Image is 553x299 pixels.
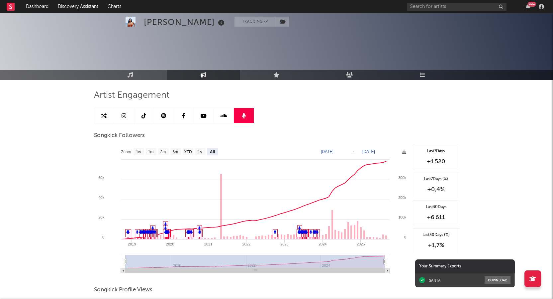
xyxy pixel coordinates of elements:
[485,276,510,284] button: Download
[528,2,536,7] div: 99 +
[416,241,456,249] div: +1,7 %
[429,278,440,283] div: SANTA
[166,242,174,246] text: 2020
[184,150,192,154] text: YTD
[121,150,131,154] text: Zoom
[407,3,507,11] input: Search for artists
[98,196,104,200] text: 40k
[416,148,456,154] div: Last 7 Days
[416,158,456,166] div: +1 520
[416,176,456,182] div: Last 7 Days (%)
[98,215,104,219] text: 20k
[94,132,145,140] span: Songkick Followers
[160,150,166,154] text: 3m
[398,196,406,200] text: 200k
[242,242,250,246] text: 2022
[398,215,406,219] text: 100k
[234,17,276,27] button: Tracking
[318,242,326,246] text: 2024
[172,150,178,154] text: 6m
[398,176,406,180] text: 300k
[416,204,456,210] div: Last 30 Days
[416,214,456,222] div: +6 611
[526,4,530,9] button: 99+
[98,176,104,180] text: 60k
[128,242,136,246] text: 2019
[204,242,212,246] text: 2021
[94,91,169,99] span: Artist Engagement
[136,150,141,154] text: 1w
[351,149,355,154] text: →
[404,235,406,239] text: 0
[144,17,226,28] div: [PERSON_NAME]
[321,149,333,154] text: [DATE]
[102,235,104,239] text: 0
[415,259,515,273] div: Your Summary Exports
[357,242,365,246] text: 2025
[198,150,202,154] text: 1y
[94,286,152,294] span: Songkick Profile Views
[362,149,375,154] text: [DATE]
[280,242,288,246] text: 2023
[148,150,153,154] text: 1m
[416,186,456,194] div: +0,4 %
[210,150,215,154] text: All
[416,232,456,238] div: Last 30 Days (%)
